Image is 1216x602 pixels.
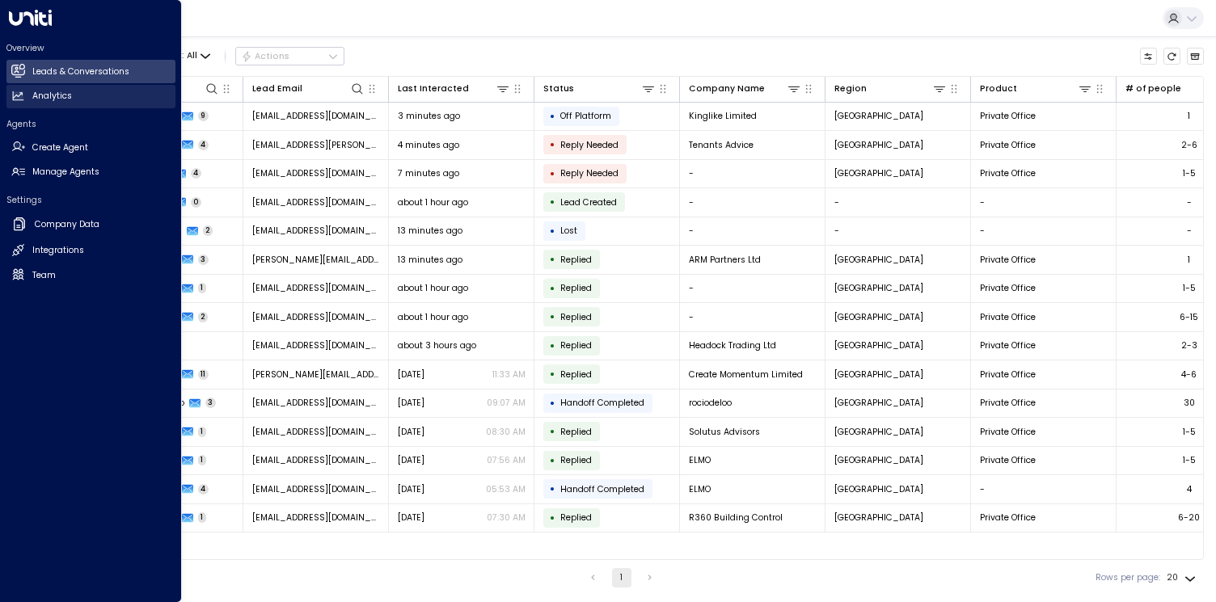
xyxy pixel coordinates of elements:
[252,454,380,466] span: emma.chandler95@outlook.com
[1167,568,1199,587] div: 20
[492,368,526,381] p: 11:33 AM
[980,511,1036,524] span: Private Office
[398,483,424,495] span: Yesterday
[550,335,555,356] div: •
[980,81,1093,96] div: Product
[689,139,754,151] span: Tenants Advice
[834,81,948,96] div: Region
[32,141,88,154] h2: Create Agent
[680,275,825,303] td: -
[560,426,592,438] span: Replied
[834,339,923,352] span: London
[6,60,175,83] a: Leads & Conversations
[980,426,1036,438] span: Private Office
[191,197,202,208] span: 0
[560,254,592,266] span: Replied
[560,483,644,495] span: Handoff Completed
[6,263,175,287] a: Team
[1187,225,1192,237] div: -
[560,225,577,237] span: Lost
[560,368,592,381] span: Replied
[398,426,424,438] span: Yesterday
[398,368,424,381] span: Yesterday
[689,254,761,266] span: ARM Partners Ltd
[398,454,424,466] span: Yesterday
[32,65,129,78] h2: Leads & Conversations
[550,278,555,299] div: •
[980,368,1036,381] span: Private Office
[1187,196,1192,208] div: -
[834,483,923,495] span: London
[252,368,380,381] span: amelia.coll@create-momentum.co.uk
[834,511,923,524] span: London
[834,311,923,323] span: London
[689,397,732,409] span: rociodeloo
[980,167,1036,179] span: Private Office
[1183,167,1196,179] div: 1-5
[689,426,760,438] span: Solutus Advisors
[980,110,1036,122] span: Private Office
[398,82,469,96] div: Last Interacted
[550,163,555,184] div: •
[252,339,380,352] span: xxhelexi@gmail.com
[980,139,1036,151] span: Private Office
[398,167,459,179] span: 7 minutes ago
[689,511,783,524] span: R360 Building Control
[583,568,661,587] nav: pagination navigation
[252,167,380,179] span: honor.younger@tavexbullion.co.uk
[689,483,711,495] span: ELMO
[1183,282,1196,294] div: 1-5
[834,82,867,96] div: Region
[550,221,555,242] div: •
[1140,48,1158,65] button: Customize
[560,397,644,409] span: Handoff Completed
[971,475,1117,503] td: -
[550,450,555,471] div: •
[834,454,923,466] span: London
[35,218,99,231] h2: Company Data
[680,303,825,331] td: -
[398,254,462,266] span: 13 minutes ago
[834,282,923,294] span: London
[32,90,72,103] h2: Analytics
[198,455,207,465] span: 1
[252,81,365,96] div: Lead Email
[550,421,555,442] div: •
[834,139,923,151] span: London
[198,484,209,495] span: 4
[6,85,175,108] a: Analytics
[680,217,825,246] td: -
[1181,368,1197,381] div: 4-6
[980,282,1036,294] span: Private Office
[550,249,555,270] div: •
[971,217,1117,246] td: -
[252,82,302,96] div: Lead Email
[191,168,202,179] span: 4
[198,427,207,437] span: 1
[398,81,511,96] div: Last Interacted
[550,507,555,528] div: •
[252,397,380,409] span: rociodelhfer@gmail.com
[1188,110,1190,122] div: 1
[560,110,611,122] span: Off Platform
[834,368,923,381] span: London
[252,311,380,323] span: aohorne9@gmail.com
[689,81,802,96] div: Company Name
[198,111,209,121] span: 9
[487,511,526,524] p: 07:30 AM
[198,255,209,265] span: 3
[1096,571,1160,584] label: Rows per page:
[398,339,476,352] span: about 3 hours ago
[32,166,99,179] h2: Manage Agents
[398,282,468,294] span: about 1 hour ago
[6,239,175,263] a: Integrations
[689,454,711,466] span: ELMO
[1181,339,1197,352] div: 2-3
[1183,454,1196,466] div: 1-5
[398,225,462,237] span: 13 minutes ago
[198,369,209,380] span: 11
[198,512,207,523] span: 1
[543,82,574,96] div: Status
[980,311,1036,323] span: Private Office
[980,339,1036,352] span: Private Office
